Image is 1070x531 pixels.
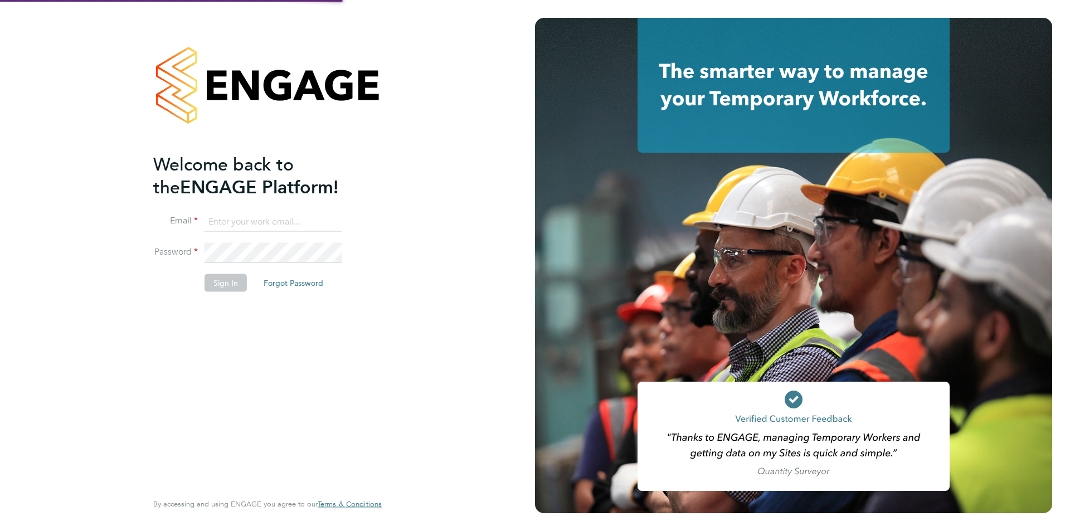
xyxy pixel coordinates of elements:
input: Enter your work email... [205,212,342,232]
button: Forgot Password [255,274,332,292]
span: Terms & Conditions [318,499,382,509]
h2: ENGAGE Platform! [153,153,371,198]
span: Welcome back to the [153,153,294,198]
label: Email [153,215,198,227]
span: By accessing and using ENGAGE you agree to our [153,499,382,509]
a: Terms & Conditions [318,500,382,509]
label: Password [153,246,198,258]
button: Sign In [205,274,247,292]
